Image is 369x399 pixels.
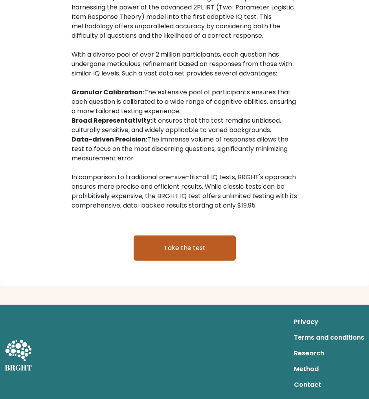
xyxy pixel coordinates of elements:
a: Privacy [294,314,364,330]
a: Contact [294,377,364,393]
b: Broad Representativity: [72,116,152,125]
b: Data-driven Precision: [72,135,147,144]
a: Take the test [134,235,236,261]
a: Research [294,346,364,361]
a: Terms and conditions [294,330,364,346]
a: Method [294,361,364,377]
b: Granular Calibration: [72,88,144,97]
